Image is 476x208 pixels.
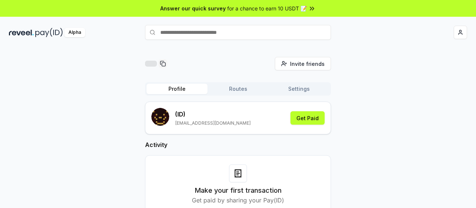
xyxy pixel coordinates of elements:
[9,28,34,37] img: reveel_dark
[208,84,268,94] button: Routes
[275,57,331,70] button: Invite friends
[227,4,307,12] span: for a chance to earn 10 USDT 📝
[147,84,208,94] button: Profile
[64,28,85,37] div: Alpha
[35,28,63,37] img: pay_id
[195,185,282,196] h3: Make your first transaction
[160,4,226,12] span: Answer our quick survey
[175,120,251,126] p: [EMAIL_ADDRESS][DOMAIN_NAME]
[290,111,325,125] button: Get Paid
[145,140,331,149] h2: Activity
[268,84,329,94] button: Settings
[192,196,284,205] p: Get paid by sharing your Pay(ID)
[175,110,251,119] p: (ID)
[290,60,325,68] span: Invite friends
